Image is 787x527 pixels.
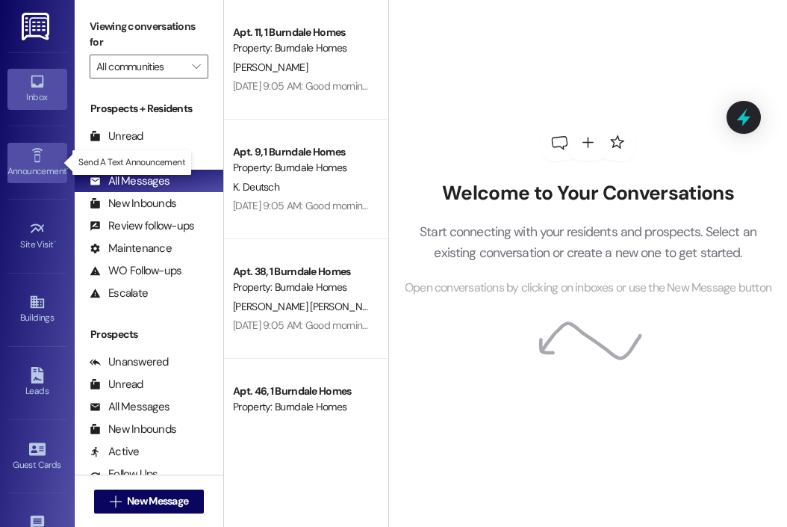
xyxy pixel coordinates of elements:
[192,61,200,73] i: 
[233,280,371,295] div: Property: Burndale Homes
[7,437,67,477] a: Guest Cards
[233,40,371,56] div: Property: Burndale Homes
[90,129,143,144] div: Unread
[233,180,279,194] span: K. Deutsch
[90,173,169,189] div: All Messages
[233,61,308,74] span: [PERSON_NAME]
[90,377,143,392] div: Unread
[75,327,223,342] div: Prospects
[127,493,188,509] span: New Message
[54,237,56,247] span: •
[233,160,371,176] div: Property: Burndale Homes
[96,55,184,78] input: All communities
[7,289,67,330] a: Buildings
[90,196,176,212] div: New Inbounds
[7,69,67,109] a: Inbox
[399,182,777,206] h2: Welcome to Your Conversations
[90,354,169,370] div: Unanswered
[233,383,371,399] div: Apt. 46, 1 Burndale Homes
[66,164,69,174] span: •
[90,422,176,437] div: New Inbounds
[233,25,371,40] div: Apt. 11, 1 Burndale Homes
[22,13,52,40] img: ResiDesk Logo
[399,221,777,264] p: Start connecting with your residents and prospects. Select an existing conversation or create a n...
[90,444,140,460] div: Active
[78,156,185,169] p: Send A Text Announcement
[90,399,169,415] div: All Messages
[405,279,771,298] span: Open conversations by clicking on inboxes or use the New Message button
[90,241,172,256] div: Maintenance
[90,263,181,279] div: WO Follow-ups
[233,399,371,415] div: Property: Burndale Homes
[110,496,121,508] i: 
[7,363,67,403] a: Leads
[7,216,67,256] a: Site Visit •
[233,300,385,313] span: [PERSON_NAME] [PERSON_NAME]
[90,15,208,55] label: Viewing conversations for
[233,264,371,280] div: Apt. 38, 1 Burndale Homes
[90,466,158,482] div: Follow Ups
[90,218,194,234] div: Review follow-ups
[90,286,148,301] div: Escalate
[233,419,308,433] span: [PERSON_NAME]
[233,144,371,160] div: Apt. 9, 1 Burndale Homes
[75,101,223,117] div: Prospects + Residents
[94,490,205,514] button: New Message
